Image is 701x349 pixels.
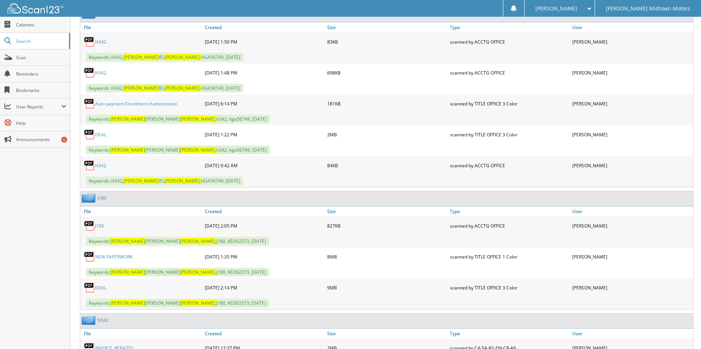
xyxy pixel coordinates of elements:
[82,193,97,203] img: folder2.png
[570,127,693,142] div: [PERSON_NAME]
[84,129,95,140] img: PDF.png
[86,299,269,307] span: Keywords: [PERSON_NAME] J180, KED62373, [DATE]
[448,96,571,111] div: scanned by TITLE OFFICE 3 Color
[123,178,159,184] span: [PERSON_NAME]
[165,85,201,91] span: [PERSON_NAME],
[84,67,95,78] img: PDF.png
[203,158,326,173] div: [DATE] 9:42 AM
[16,87,66,93] span: Bookmarks
[535,6,577,11] span: [PERSON_NAME]
[325,22,448,32] a: Size
[570,329,693,339] a: User
[448,329,571,339] a: Type
[110,300,145,306] span: [PERSON_NAME]
[325,34,448,49] div: 83KB
[203,96,326,111] div: [DATE] 6:14 PM
[570,96,693,111] div: [PERSON_NAME]
[82,315,97,325] img: folder2.png
[165,178,201,184] span: [PERSON_NAME],
[84,98,95,109] img: PDF.png
[110,269,145,275] span: [PERSON_NAME]
[448,249,571,264] div: scanned by TITLE OFFICE 1 Color
[123,85,159,91] span: [PERSON_NAME]
[86,146,270,154] span: Keywords: [PERSON_NAME] h342, hga56749, [DATE]
[16,136,66,143] span: Announcements
[570,34,693,49] div: [PERSON_NAME]
[95,131,106,138] a: DEAL
[95,162,106,169] a: H342
[84,36,95,47] img: PDF.png
[16,104,61,110] span: User Reports
[86,84,243,92] span: Keywords: H342, IEL HGA56749, [DATE]
[570,280,693,295] div: [PERSON_NAME]
[570,65,693,80] div: [PERSON_NAME]
[570,22,693,32] a: User
[95,254,132,260] a: NEW PAPERWORK
[325,249,448,264] div: 8MB
[180,116,216,122] span: [PERSON_NAME],
[110,116,145,122] span: [PERSON_NAME]
[97,317,109,323] a: N342
[325,280,448,295] div: 9MB
[180,269,216,275] span: [PERSON_NAME],
[16,22,66,28] span: Cabinets
[95,101,177,107] a: Auto payment Enrollment Authorization
[325,206,448,216] a: Size
[570,206,693,216] a: User
[86,268,269,276] span: Keywords: [PERSON_NAME] J180, KED62373, [DATE]
[203,22,326,32] a: Created
[325,158,448,173] div: 84KB
[16,120,66,126] span: Help
[110,238,145,244] span: [PERSON_NAME]
[448,206,571,216] a: Type
[203,329,326,339] a: Created
[325,96,448,111] div: 181KB
[80,329,203,339] a: File
[664,313,701,349] iframe: Chat Widget
[16,38,65,44] span: Search
[203,280,326,295] div: [DATE] 2:14 PM
[203,249,326,264] div: [DATE] 1:35 PM
[84,220,95,231] img: PDF.png
[606,6,690,11] span: [PERSON_NAME] Midtown Motors
[7,3,63,13] img: scan123-logo-white.svg
[86,53,243,61] span: Keywords: H342, IEL HGA56749, [DATE]
[325,65,448,80] div: 698KB
[80,22,203,32] a: File
[61,137,67,143] div: 6
[448,280,571,295] div: scanned by TITLE OFFICE 3 Color
[448,22,571,32] a: Type
[180,300,216,306] span: [PERSON_NAME],
[86,177,243,185] span: Keywords: H342, IEL HGA56749, [DATE]
[570,218,693,233] div: [PERSON_NAME]
[448,127,571,142] div: scanned by TITLE OFFICE 3 Color
[16,71,66,77] span: Reminders
[95,39,106,45] a: H342
[203,218,326,233] div: [DATE] 2:05 PM
[84,282,95,293] img: PDF.png
[325,127,448,142] div: 2MB
[448,158,571,173] div: scanned by ACCTG OFFICE
[84,251,95,262] img: PDF.png
[16,54,66,61] span: Scan
[95,285,106,291] a: DEAL
[180,238,216,244] span: [PERSON_NAME],
[325,218,448,233] div: 827KB
[84,160,95,171] img: PDF.png
[86,115,270,123] span: Keywords: [PERSON_NAME] h342, hga56749, [DATE]
[570,249,693,264] div: [PERSON_NAME]
[448,218,571,233] div: scanned by ACCTG OFFICE
[203,127,326,142] div: [DATE] 1:22 PM
[123,54,159,60] span: [PERSON_NAME]
[97,195,106,201] a: J180
[165,54,201,60] span: [PERSON_NAME],
[95,223,104,229] a: J180
[86,237,269,245] span: Keywords: [PERSON_NAME] J180, KED62373, [DATE]
[203,206,326,216] a: Created
[448,34,571,49] div: scanned by ACCTG OFFICE
[203,65,326,80] div: [DATE] 1:48 PM
[325,329,448,339] a: Size
[95,70,106,76] a: H342
[80,206,203,216] a: File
